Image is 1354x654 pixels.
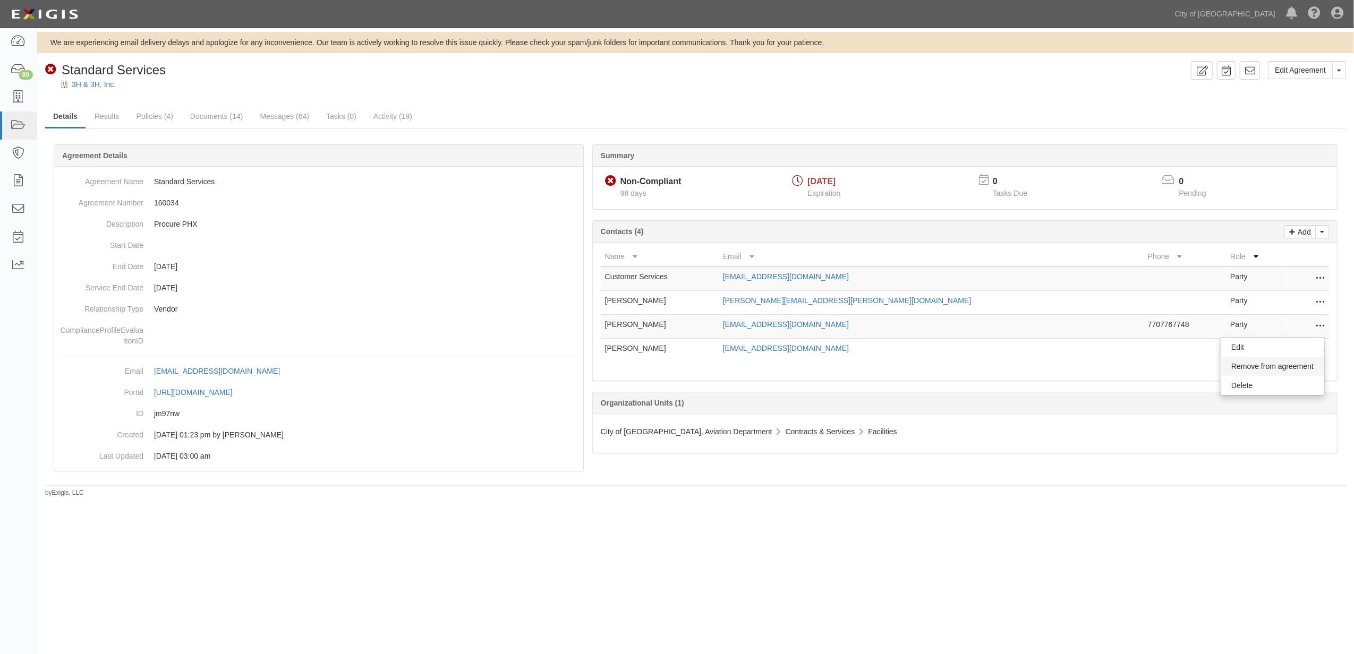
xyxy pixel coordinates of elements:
[19,70,33,80] div: 89
[601,399,684,407] b: Organizational Units (1)
[58,320,143,346] dt: ComplianceProfileEvaluationID
[1226,247,1287,266] th: Role
[807,189,840,197] span: Expiration
[58,171,143,187] dt: Agreement Name
[72,80,116,89] a: 3H & 3H, Inc.
[605,176,616,187] i: Non-Compliant
[58,424,143,440] dt: Created
[154,366,280,376] div: [EMAIL_ADDRESS][DOMAIN_NAME]
[154,219,579,229] p: Procure PHX
[8,5,81,24] img: logo-5460c22ac91f19d4615b14bd174203de0afe785f0fc80cf4dbbc73dc1793850b.png
[62,151,127,160] b: Agreement Details
[1221,338,1324,357] a: Edit
[58,445,579,467] dd: [DATE] 03:00 am
[58,256,579,277] dd: [DATE]
[1295,226,1311,238] p: Add
[62,63,166,77] span: Standard Services
[58,192,143,208] dt: Agreement Number
[1179,189,1206,197] span: Pending
[601,227,644,236] b: Contacts (4)
[620,176,682,188] div: Non-Compliant
[601,291,719,315] td: [PERSON_NAME]
[58,213,143,229] dt: Description
[45,488,84,497] small: by
[1268,61,1333,79] a: Edit Agreement
[723,320,849,329] a: [EMAIL_ADDRESS][DOMAIN_NAME]
[723,272,849,281] a: [EMAIL_ADDRESS][DOMAIN_NAME]
[601,151,635,160] b: Summary
[129,106,181,127] a: Policies (4)
[1144,315,1226,339] td: 7707767748
[993,176,1041,188] p: 0
[1308,7,1321,20] i: Help Center - Complianz
[1179,176,1219,188] p: 0
[1170,3,1281,24] a: City of [GEOGRAPHIC_DATA]
[601,266,719,291] td: Customer Services
[154,367,292,375] a: [EMAIL_ADDRESS][DOMAIN_NAME]
[58,277,579,298] dd: [DATE]
[45,61,166,79] div: Standard Services
[868,427,897,436] span: Facilities
[786,427,855,436] span: Contracts & Services
[1221,357,1324,376] a: Remove from agreement
[1226,291,1287,315] td: Party
[719,247,1144,266] th: Email
[45,106,86,128] a: Details
[58,298,143,314] dt: Relationship Type
[252,106,317,127] a: Messages (64)
[601,339,719,363] td: [PERSON_NAME]
[1144,247,1226,266] th: Phone
[58,403,143,419] dt: ID
[1226,315,1287,339] td: Party
[58,382,143,398] dt: Portal
[154,388,244,397] a: [URL][DOMAIN_NAME]
[58,445,143,461] dt: Last Updated
[58,298,579,320] dd: Vendor
[601,427,772,436] span: City of [GEOGRAPHIC_DATA], Aviation Department
[58,171,579,192] dd: Standard Services
[1284,225,1316,238] a: Add
[37,37,1354,48] div: We are experiencing email delivery delays and apologize for any inconvenience. Our team is active...
[1226,266,1287,291] td: Party
[723,344,849,352] a: [EMAIL_ADDRESS][DOMAIN_NAME]
[58,256,143,272] dt: End Date
[601,315,719,339] td: [PERSON_NAME]
[45,64,56,75] i: Non-Compliant
[620,189,646,197] span: Since 05/28/2025
[807,177,836,186] span: [DATE]
[58,277,143,293] dt: Service End Date
[601,247,719,266] th: Name
[993,189,1027,197] span: Tasks Due
[58,403,579,424] dd: jm97nw
[365,106,420,127] a: Activity (19)
[723,296,972,305] a: [PERSON_NAME][EMAIL_ADDRESS][PERSON_NAME][DOMAIN_NAME]
[1221,376,1324,395] a: Delete
[318,106,364,127] a: Tasks (0)
[87,106,127,127] a: Results
[58,235,143,251] dt: Start Date
[58,424,579,445] dd: [DATE] 01:23 pm by [PERSON_NAME]
[58,360,143,376] dt: Email
[58,192,579,213] dd: 160034
[52,489,84,496] a: Exigis, LLC
[182,106,251,127] a: Documents (14)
